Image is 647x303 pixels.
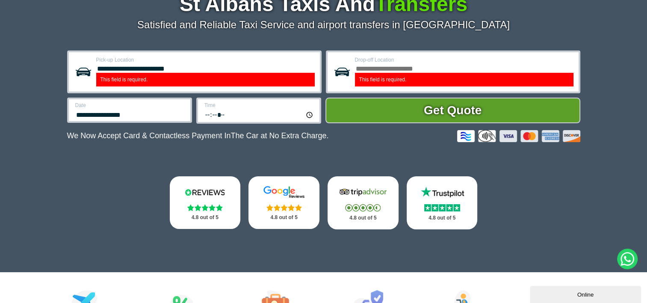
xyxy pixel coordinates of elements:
img: Google [258,186,310,199]
a: Google Stars 4.8 out of 5 [248,176,319,229]
img: Trustpilot [417,186,468,199]
label: Date [75,103,185,108]
p: We Now Accept Card & Contactless Payment In [67,131,329,140]
label: Drop-off Location [355,57,573,62]
p: 4.8 out of 5 [416,213,468,223]
img: Tripadvisor [337,186,389,199]
span: The Car at No Extra Charge. [230,131,328,140]
button: Get Quote [325,98,580,123]
label: This field is required. [96,73,315,86]
a: Reviews.io Stars 4.8 out of 5 [170,176,241,229]
img: Stars [424,204,460,211]
img: Stars [266,204,302,211]
a: Tripadvisor Stars 4.8 out of 5 [328,176,399,229]
img: Credit And Debit Cards [457,130,580,142]
a: Trustpilot Stars 4.8 out of 5 [407,176,478,229]
label: Time [204,103,314,108]
img: Stars [345,204,381,211]
iframe: chat widget [530,284,643,303]
p: 4.8 out of 5 [179,212,231,223]
label: This field is required. [355,73,573,86]
p: 4.8 out of 5 [258,212,310,223]
img: Stars [187,204,223,211]
label: Pick-up Location [96,57,315,62]
p: Satisfied and Reliable Taxi Service and airport transfers in [GEOGRAPHIC_DATA] [67,19,580,31]
p: 4.8 out of 5 [337,213,389,223]
img: Reviews.io [179,186,230,199]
